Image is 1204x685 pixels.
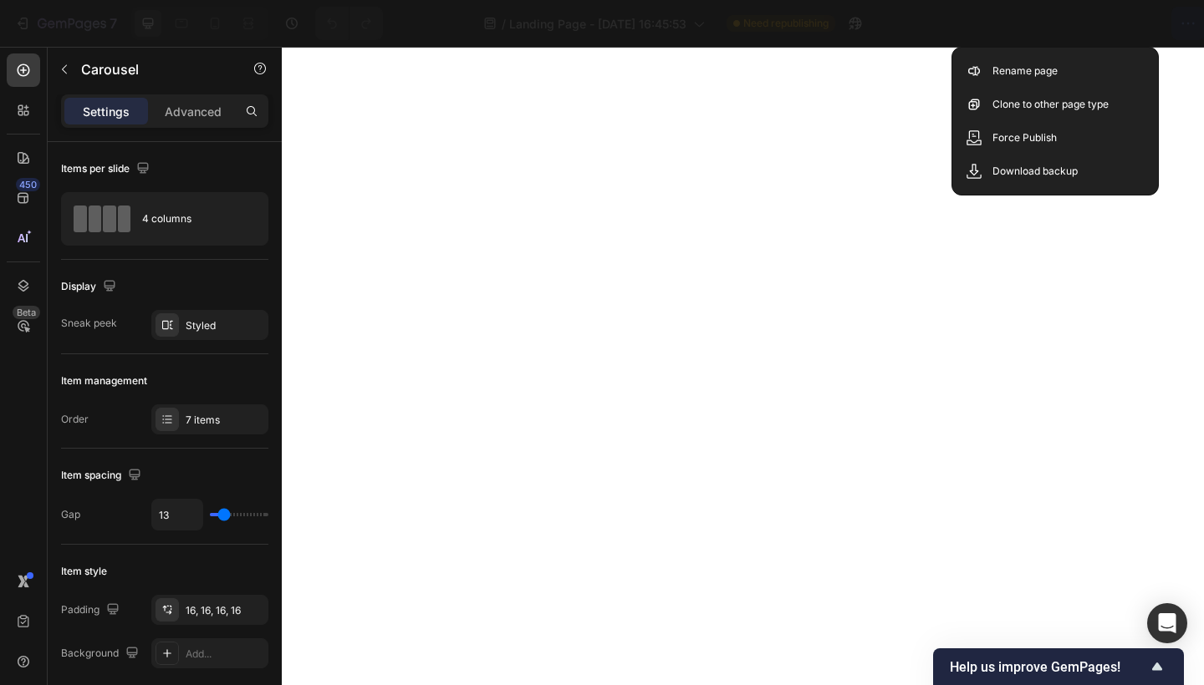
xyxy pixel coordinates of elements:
div: 16, 16, 16, 16 [186,603,264,618]
iframe: Design area [282,47,1204,685]
p: Carousel [81,59,223,79]
div: Publish [1107,15,1149,33]
p: Clone to other page type [992,96,1109,113]
button: 7 [7,7,125,40]
div: Padding [61,599,123,622]
p: Settings [83,103,130,120]
div: Sneak peek [61,316,117,331]
button: Publish [1093,7,1163,40]
div: Gap [61,507,80,522]
span: Save [1045,17,1073,31]
div: Undo/Redo [315,7,383,40]
div: Add... [186,647,264,662]
button: Show survey - Help us improve GemPages! [950,657,1167,677]
span: Need republishing [743,16,829,31]
span: / [502,15,506,33]
button: Save [1031,7,1086,40]
span: Help us improve GemPages! [950,659,1147,675]
p: Advanced [165,103,222,120]
div: Display [61,276,120,298]
div: Item style [61,564,107,579]
span: Landing Page - [DATE] 16:45:53 [509,15,686,33]
p: Rename page [992,63,1058,79]
div: Items per slide [61,158,153,180]
p: Download backup [992,163,1078,180]
div: Item spacing [61,464,145,487]
p: Force Publish [992,129,1057,146]
div: 7 items [186,413,264,428]
input: Auto [152,500,202,530]
div: Beta [13,306,40,319]
div: 4 columns [142,200,244,238]
p: 7 [110,13,117,33]
div: Open Intercom Messenger [1147,603,1187,643]
div: Background [61,642,142,665]
div: Item management [61,373,147,388]
div: Order [61,412,89,427]
div: Styled [186,318,264,333]
div: 450 [16,178,40,191]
